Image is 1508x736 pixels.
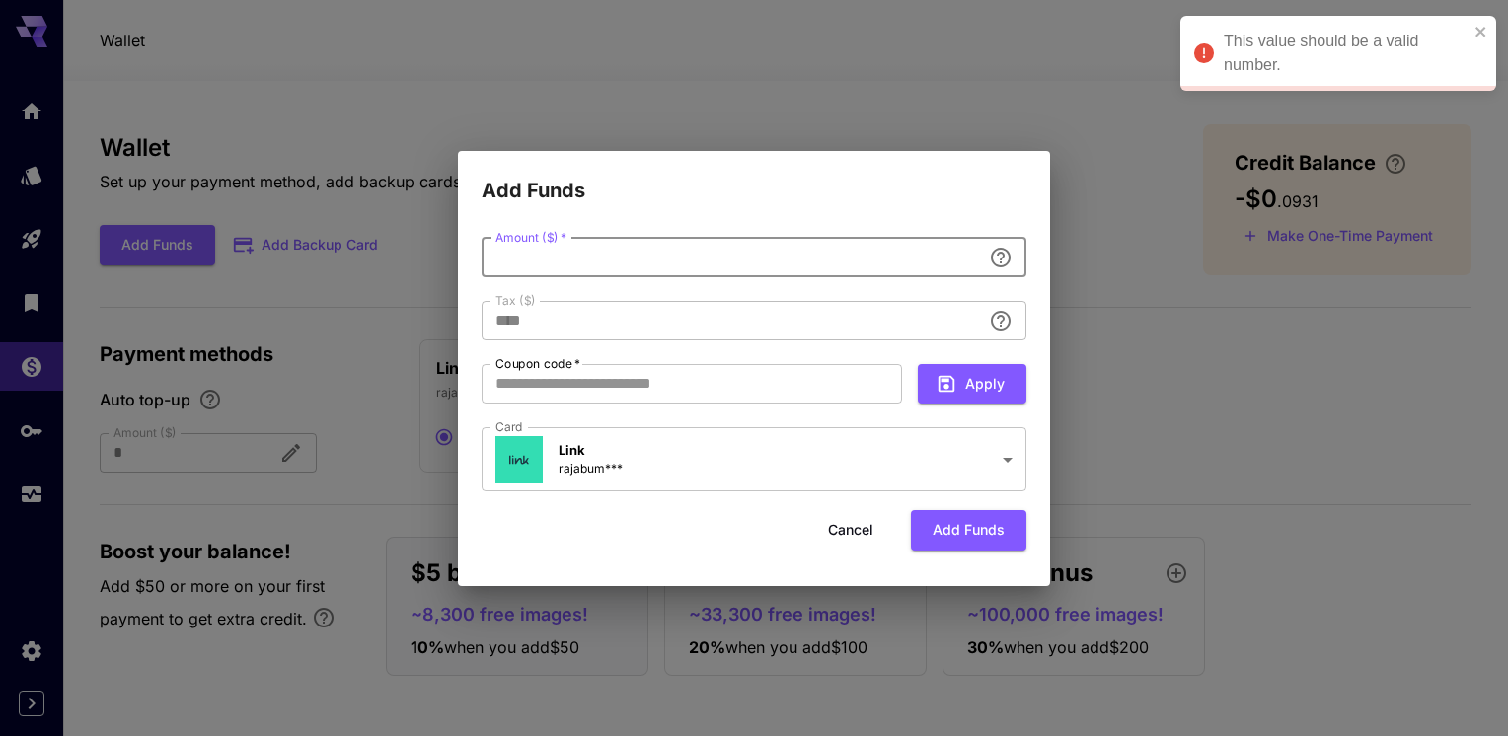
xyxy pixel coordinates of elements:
[458,151,1050,206] h2: Add Funds
[1474,24,1488,39] button: close
[495,229,566,246] label: Amount ($)
[911,510,1026,551] button: Add funds
[495,418,523,435] label: Card
[1224,30,1469,77] div: This value should be a valid number.
[495,292,536,309] label: Tax ($)
[495,355,580,372] label: Coupon code
[559,441,623,461] p: Link
[806,510,895,551] button: Cancel
[918,364,1026,405] button: Apply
